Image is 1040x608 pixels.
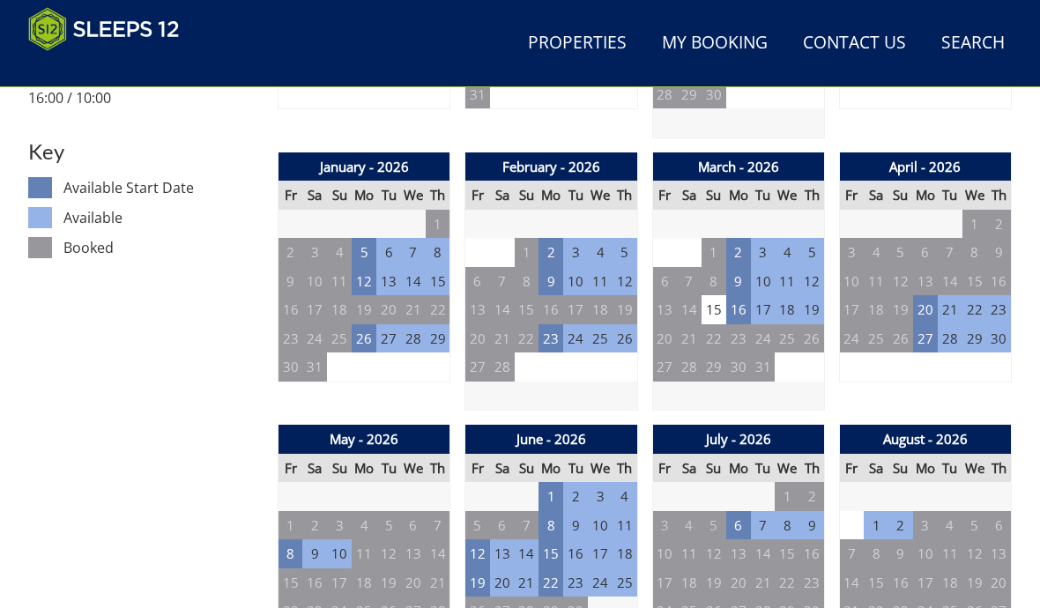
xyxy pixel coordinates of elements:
[652,568,677,597] td: 17
[426,568,450,597] td: 21
[515,238,539,267] td: 1
[327,568,352,597] td: 17
[302,568,327,597] td: 16
[426,267,450,296] td: 15
[613,539,637,568] td: 18
[702,80,726,109] td: 30
[726,295,751,324] td: 16
[63,237,264,258] dd: Booked
[302,511,327,540] td: 2
[613,267,637,296] td: 12
[962,267,987,296] td: 15
[938,539,962,568] td: 11
[279,352,303,382] td: 30
[490,181,515,210] th: Sa
[751,295,776,324] td: 17
[539,482,563,511] td: 1
[63,177,264,198] dd: Available Start Date
[726,267,751,296] td: 9
[401,181,426,210] th: We
[702,511,726,540] td: 5
[934,24,1012,63] a: Search
[279,152,450,182] th: January - 2026
[987,238,1012,267] td: 9
[962,454,987,483] th: We
[327,454,352,483] th: Su
[652,352,677,382] td: 27
[702,454,726,483] th: Su
[302,267,327,296] td: 10
[962,210,987,239] td: 1
[864,511,888,540] td: 1
[888,539,913,568] td: 9
[987,210,1012,239] td: 2
[962,568,987,597] td: 19
[401,539,426,568] td: 13
[465,324,490,353] td: 20
[677,80,702,109] td: 29
[652,181,677,210] th: Fr
[987,324,1012,353] td: 30
[563,267,588,296] td: 10
[465,352,490,382] td: 27
[28,7,180,51] img: Sleeps 12
[864,295,888,324] td: 18
[588,482,613,511] td: 3
[938,324,962,353] td: 28
[279,324,303,353] td: 23
[751,352,776,382] td: 31
[655,24,775,63] a: My Booking
[515,324,539,353] td: 22
[726,511,751,540] td: 6
[962,324,987,353] td: 29
[465,454,490,483] th: Fr
[302,454,327,483] th: Sa
[888,324,913,353] td: 26
[799,267,824,296] td: 12
[327,238,352,267] td: 4
[401,324,426,353] td: 28
[913,295,938,324] td: 20
[465,80,490,109] td: 31
[613,454,637,483] th: Th
[938,181,962,210] th: Tu
[588,267,613,296] td: 11
[864,568,888,597] td: 15
[539,454,563,483] th: Mo
[775,539,799,568] td: 15
[352,568,376,597] td: 18
[962,238,987,267] td: 8
[352,511,376,540] td: 4
[539,295,563,324] td: 16
[401,238,426,267] td: 7
[677,267,702,296] td: 7
[539,324,563,353] td: 23
[539,181,563,210] th: Mo
[751,267,776,296] td: 10
[677,295,702,324] td: 14
[588,539,613,568] td: 17
[987,568,1012,597] td: 20
[987,539,1012,568] td: 13
[726,181,751,210] th: Mo
[515,539,539,568] td: 14
[677,511,702,540] td: 4
[302,324,327,353] td: 24
[839,568,864,597] td: 14
[613,324,637,353] td: 26
[702,295,726,324] td: 15
[63,207,264,228] dd: Available
[465,295,490,324] td: 13
[888,267,913,296] td: 12
[775,511,799,540] td: 8
[796,24,913,63] a: Contact Us
[588,511,613,540] td: 10
[302,238,327,267] td: 3
[702,324,726,353] td: 22
[839,539,864,568] td: 7
[677,181,702,210] th: Sa
[702,238,726,267] td: 1
[938,511,962,540] td: 4
[652,511,677,540] td: 3
[613,238,637,267] td: 5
